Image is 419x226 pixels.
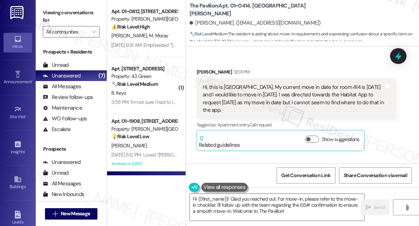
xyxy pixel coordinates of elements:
[4,138,32,157] a: Insights •
[25,148,26,153] span: •
[97,70,107,81] div: (7)
[43,7,100,26] label: Viewing conversations for
[52,211,58,217] i: 
[361,199,389,215] button: Send
[43,169,69,177] div: Unread
[322,136,359,143] label: Show suggestions
[43,115,87,122] div: WO Follow-ups
[111,90,126,96] span: B. Keys
[190,19,321,27] div: [PERSON_NAME]. ([EMAIL_ADDRESS][DOMAIN_NAME])
[404,205,410,210] i: 
[111,117,177,125] div: Apt. 01~1908, [STREET_ADDRESS][PERSON_NAME]
[344,172,407,179] span: Share Conversation via email
[43,72,81,80] div: Unanswered
[36,48,107,56] div: Prospects + Residents
[111,24,150,30] strong: ⚠️ Risk Level: High
[43,180,81,187] div: All Messages
[45,208,98,220] button: New Message
[92,29,96,35] i: 
[203,84,384,114] div: Hi, this is [GEOGRAPHIC_DATA]. My current move in date for room 414 is [DATE] and I would like to...
[111,72,177,80] div: Property: 43 Green
[111,8,177,15] div: Apt. 01~0612, [STREET_ADDRESS][PERSON_NAME]
[111,42,374,48] div: [DATE] 9:31 AM: Emphasized “[PERSON_NAME] ([PERSON_NAME][GEOGRAPHIC_DATA]): Hi [PERSON_NAME], I u...
[111,65,177,72] div: Apt. [STREET_ADDRESS]
[4,173,32,192] a: Buildings
[111,142,147,149] span: [PERSON_NAME]
[36,145,107,153] div: Prospects
[46,26,88,37] input: All communities
[43,126,71,133] div: Escalate
[61,210,90,217] span: New Message
[365,205,371,210] i: 
[149,32,168,39] span: M. Moray
[197,68,396,78] div: [PERSON_NAME]
[249,122,272,128] span: Call request
[374,204,385,211] span: Send
[277,167,335,184] button: Get Conversation Link
[190,2,332,17] b: The Pavilion: Apt. 01~0414, [GEOGRAPHIC_DATA][PERSON_NAME]
[4,33,32,52] a: Inbox
[190,30,419,46] span: : The resident is asking about move-in requirements and expressing confusion about a specific ite...
[232,68,250,76] div: 12:01 PM
[32,78,33,83] span: •
[217,122,249,128] span: Apartment entry ,
[111,81,158,87] strong: 🔧 Risk Level: Medium
[26,113,27,118] span: •
[4,103,32,122] a: Site Visit •
[10,6,25,19] img: ResiDesk Logo
[43,159,81,166] div: Unanswered
[111,99,202,105] div: 3:58 PM: I'm not sure I had to leave for work.
[111,32,149,39] span: [PERSON_NAME]
[43,61,69,69] div: Unread
[111,151,326,158] div: [DATE] 5:12 PM: Loved “[PERSON_NAME] ([PERSON_NAME][GEOGRAPHIC_DATA]): Got it! I'll pass this in…”
[43,83,81,90] div: All Messages
[197,120,396,130] div: Tagged as:
[111,159,178,168] div: Archived on [DATE]
[111,15,177,23] div: Property: [PERSON_NAME][GEOGRAPHIC_DATA]
[43,191,84,198] div: New Inbounds
[190,194,364,221] textarea: Hi {{first_name}}! Glad you reached out. For move-in, please refer to the move-in checklist. I'll...
[190,31,227,37] strong: 🔧 Risk Level: Medium
[199,136,240,149] div: Related guidelines
[281,172,330,179] span: Get Conversation Link
[43,94,93,101] div: Review follow-ups
[339,167,412,184] button: Share Conversation via email
[111,133,149,140] strong: 💡 Risk Level: Low
[43,104,82,112] div: Maintenance
[111,125,177,133] div: Property: [PERSON_NAME][GEOGRAPHIC_DATA]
